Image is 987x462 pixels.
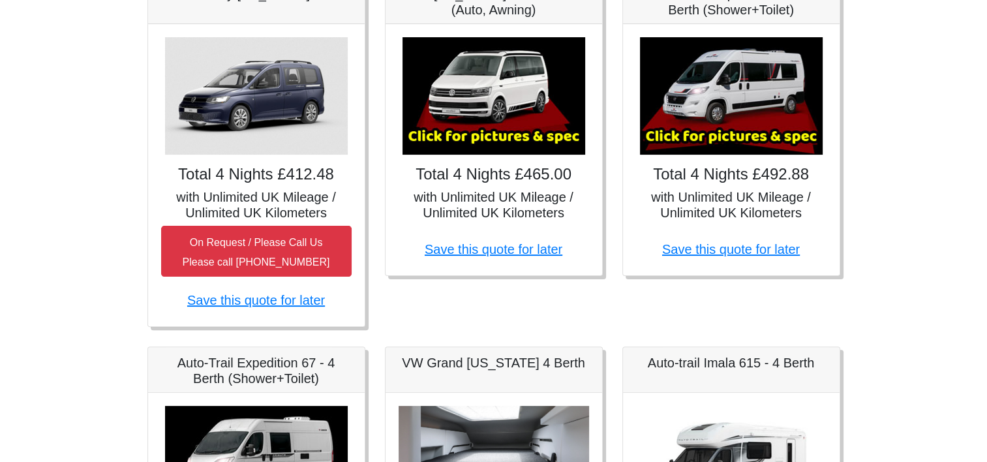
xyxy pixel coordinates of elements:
[402,37,585,155] img: VW California Ocean T6.1 (Auto, Awning)
[640,37,823,155] img: Auto-Trail Expedition 66 - 2 Berth (Shower+Toilet)
[161,189,352,221] h5: with Unlimited UK Mileage / Unlimited UK Kilometers
[425,242,562,256] a: Save this quote for later
[165,37,348,155] img: VW Caddy California Maxi
[399,189,589,221] h5: with Unlimited UK Mileage / Unlimited UK Kilometers
[183,237,330,268] small: On Request / Please Call Us Please call [PHONE_NUMBER]
[636,189,827,221] h5: with Unlimited UK Mileage / Unlimited UK Kilometers
[636,355,827,371] h5: Auto-trail Imala 615 - 4 Berth
[636,165,827,184] h4: Total 4 Nights £492.88
[161,355,352,386] h5: Auto-Trail Expedition 67 - 4 Berth (Shower+Toilet)
[161,226,352,277] button: On Request / Please Call UsPlease call [PHONE_NUMBER]
[662,242,800,256] a: Save this quote for later
[161,165,352,184] h4: Total 4 Nights £412.48
[399,355,589,371] h5: VW Grand [US_STATE] 4 Berth
[399,165,589,184] h4: Total 4 Nights £465.00
[187,293,325,307] a: Save this quote for later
